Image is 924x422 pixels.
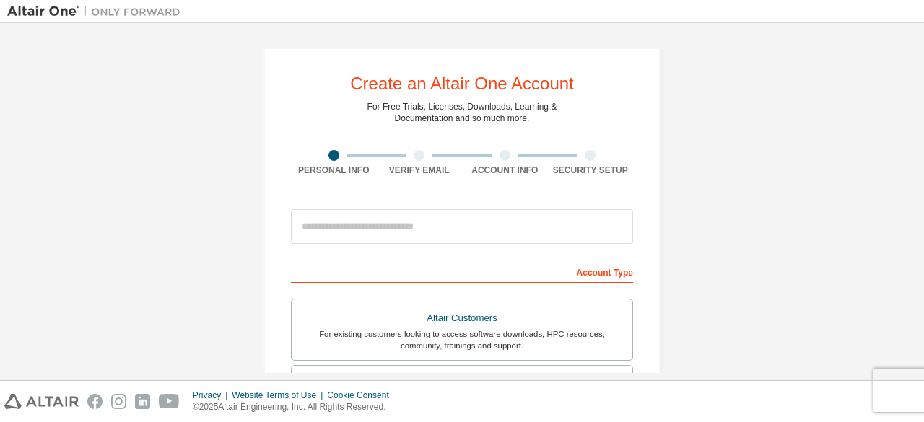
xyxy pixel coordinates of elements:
img: Altair One [7,4,188,19]
img: altair_logo.svg [4,394,79,409]
div: Account Type [291,260,633,283]
img: facebook.svg [87,394,103,409]
div: For existing customers looking to access software downloads, HPC resources, community, trainings ... [300,328,624,351]
img: youtube.svg [159,394,180,409]
div: Privacy [193,390,232,401]
div: Personal Info [291,164,377,176]
div: Security Setup [548,164,634,176]
div: Altair Customers [300,308,624,328]
div: For Free Trials, Licenses, Downloads, Learning & Documentation and so much more. [367,101,557,124]
div: Verify Email [377,164,463,176]
div: Cookie Consent [327,390,397,401]
div: Create an Altair One Account [350,75,574,92]
div: Website Terms of Use [232,390,327,401]
img: linkedin.svg [135,394,150,409]
img: instagram.svg [111,394,126,409]
p: © 2025 Altair Engineering, Inc. All Rights Reserved. [193,401,398,413]
div: Account Info [462,164,548,176]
